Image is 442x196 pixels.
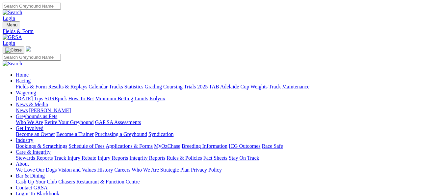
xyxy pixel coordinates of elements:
div: Bar & Dining [16,179,439,185]
div: Wagering [16,96,439,102]
a: Schedule of Fees [68,143,104,149]
a: Become an Owner [16,131,55,137]
div: About [16,167,439,173]
a: Get Involved [16,125,43,131]
img: GRSA [3,34,22,40]
img: Search [3,61,22,67]
a: Weights [250,84,268,89]
a: [DATE] Tips [16,96,43,101]
a: Calendar [89,84,108,89]
a: Become a Trainer [56,131,94,137]
a: Bookings & Scratchings [16,143,67,149]
a: Retire Your Greyhound [44,119,94,125]
a: Racing [16,78,31,83]
a: Trials [184,84,196,89]
a: Wagering [16,90,36,95]
a: Rules & Policies [167,155,202,161]
a: Minimum Betting Limits [95,96,148,101]
input: Search [3,3,61,10]
a: Results & Replays [48,84,87,89]
div: Industry [16,143,439,149]
a: News [16,108,28,113]
div: Get Involved [16,131,439,137]
div: Racing [16,84,439,90]
img: Close [5,48,22,53]
a: Careers [114,167,130,173]
a: Breeding Information [182,143,227,149]
a: Login [3,40,15,46]
a: Privacy Policy [191,167,222,173]
a: Login [3,16,15,21]
a: About [16,161,29,167]
a: Bar & Dining [16,173,45,179]
button: Toggle navigation [3,47,24,54]
a: Home [16,72,29,78]
a: Statistics [124,84,143,89]
a: Track Maintenance [269,84,309,89]
a: Greyhounds as Pets [16,114,57,119]
a: Who We Are [132,167,159,173]
a: Fact Sheets [203,155,227,161]
a: Strategic Plan [160,167,190,173]
a: [PERSON_NAME] [29,108,71,113]
a: Contact GRSA [16,185,47,190]
span: Menu [7,22,17,27]
div: News & Media [16,108,439,114]
a: How To Bet [68,96,94,101]
a: Chasers Restaurant & Function Centre [58,179,140,184]
a: Integrity Reports [129,155,165,161]
a: Isolynx [149,96,165,101]
a: Applications & Forms [106,143,153,149]
button: Toggle navigation [3,21,20,28]
a: Care & Integrity [16,149,51,155]
a: Fields & Form [3,28,439,34]
a: Coursing [163,84,183,89]
a: Who We Are [16,119,43,125]
a: Industry [16,137,33,143]
a: MyOzChase [154,143,180,149]
a: Fields & Form [16,84,47,89]
a: Race Safe [262,143,283,149]
a: 2025 TAB Adelaide Cup [197,84,249,89]
a: Syndication [148,131,173,137]
a: History [97,167,113,173]
div: Greyhounds as Pets [16,119,439,125]
a: Stewards Reports [16,155,53,161]
a: Vision and Values [58,167,96,173]
a: Injury Reports [97,155,128,161]
a: SUREpick [44,96,67,101]
a: Tracks [109,84,123,89]
a: Track Injury Rebate [54,155,96,161]
a: GAP SA Assessments [95,119,141,125]
input: Search [3,54,61,61]
a: Purchasing a Greyhound [95,131,147,137]
div: Care & Integrity [16,155,439,161]
a: Cash Up Your Club [16,179,57,184]
img: Search [3,10,22,16]
a: We Love Our Dogs [16,167,57,173]
a: ICG Outcomes [229,143,260,149]
a: Grading [145,84,162,89]
a: Stay On Track [229,155,259,161]
a: News & Media [16,102,48,107]
img: logo-grsa-white.png [26,46,31,51]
